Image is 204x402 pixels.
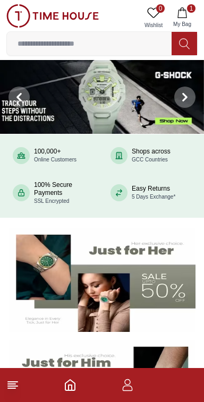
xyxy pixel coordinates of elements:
span: Online Customers [34,157,76,162]
div: 100% Secure Payments [34,181,93,205]
img: Women's Watches Banner [8,228,195,332]
div: Easy Returns [132,185,175,201]
span: 0 [156,4,165,13]
img: ... [6,4,99,28]
a: Home [64,379,76,391]
div: Shops across [132,148,171,164]
a: 0Wishlist [140,4,167,31]
div: 100,000+ [34,148,76,164]
span: 1 [187,4,195,13]
span: 5 Days Exchange* [132,194,175,200]
span: SSL Encrypted [34,198,69,204]
span: GCC Countries [132,157,168,162]
span: My Bag [169,20,195,28]
button: 1My Bag [167,4,198,31]
span: Wishlist [140,21,167,29]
